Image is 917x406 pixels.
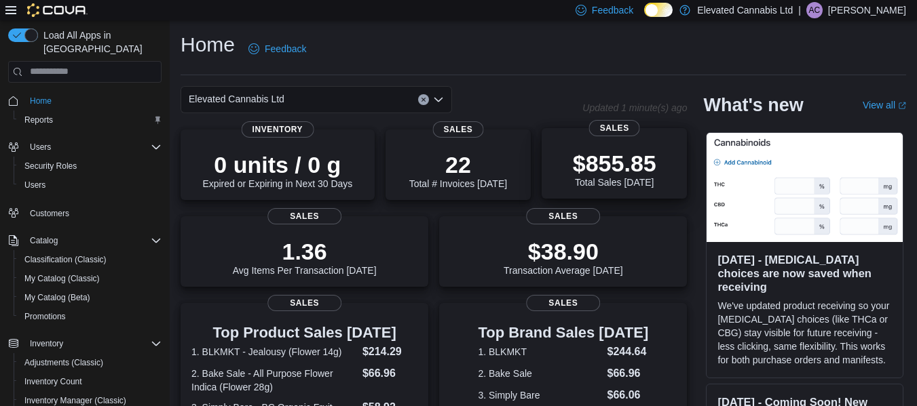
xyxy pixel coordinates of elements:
[19,289,162,306] span: My Catalog (Beta)
[24,376,82,387] span: Inventory Count
[19,373,162,390] span: Inventory Count
[14,307,167,326] button: Promotions
[30,142,51,153] span: Users
[798,2,801,18] p: |
[14,353,167,372] button: Adjustments (Classic)
[38,28,162,56] span: Load All Apps in [GEOGRAPHIC_DATA]
[24,115,53,125] span: Reports
[582,102,687,113] p: Updated 1 minute(s) ago
[24,139,162,155] span: Users
[24,311,66,322] span: Promotions
[24,205,75,222] a: Customers
[644,3,673,17] input: Dark Mode
[191,325,417,341] h3: Top Product Sales [DATE]
[607,387,649,403] dd: $66.06
[504,238,623,276] div: Transaction Average [DATE]
[265,42,306,56] span: Feedback
[27,3,88,17] img: Cova
[24,357,103,368] span: Adjustments (Classic)
[3,231,167,250] button: Catalog
[362,344,417,360] dd: $214.29
[202,151,352,189] div: Expired or Expiring in Next 30 Days
[24,139,56,155] button: Users
[24,232,63,249] button: Catalog
[592,3,633,17] span: Feedback
[433,94,444,105] button: Open list of options
[697,2,793,18] p: Elevated Cannabis Ltd
[19,270,162,287] span: My Catalog (Classic)
[806,2,823,18] div: Ashley Carter
[14,269,167,288] button: My Catalog (Classic)
[14,176,167,195] button: Users
[828,2,906,18] p: [PERSON_NAME]
[30,338,63,349] span: Inventory
[19,354,162,371] span: Adjustments (Classic)
[14,110,167,129] button: Reports
[19,308,162,325] span: Promotions
[189,91,284,107] span: Elevated Cannabis Ltd
[19,177,51,193] a: Users
[19,270,105,287] a: My Catalog (Classic)
[19,251,162,268] span: Classification (Classic)
[24,92,162,109] span: Home
[267,295,342,311] span: Sales
[478,388,601,402] dt: 3. Simply Bare
[478,345,601,359] dt: 1. BLKMKT
[30,208,69,219] span: Customers
[24,395,126,406] span: Inventory Manager (Classic)
[809,2,821,18] span: AC
[409,151,507,189] div: Total # Invoices [DATE]
[526,208,601,224] span: Sales
[3,138,167,157] button: Users
[24,273,100,284] span: My Catalog (Classic)
[863,100,906,110] a: View allExternal link
[573,150,656,188] div: Total Sales [DATE]
[607,365,649,382] dd: $66.96
[478,367,601,380] dt: 2. Bake Sale
[644,17,645,18] span: Dark Mode
[3,334,167,353] button: Inventory
[717,253,892,293] h3: [DATE] - [MEDICAL_DATA] choices are now saved when receiving
[14,288,167,307] button: My Catalog (Beta)
[24,254,107,265] span: Classification (Classic)
[233,238,377,265] p: 1.36
[24,336,162,352] span: Inventory
[607,344,649,360] dd: $244.64
[30,96,52,106] span: Home
[233,238,377,276] div: Avg Items Per Transaction [DATE]
[573,150,656,177] p: $855.85
[19,308,71,325] a: Promotions
[898,102,906,110] svg: External link
[504,238,623,265] p: $38.90
[191,345,357,359] dt: 1. BLKMKT - Jealousy (Flower 14g)
[24,336,69,352] button: Inventory
[3,203,167,222] button: Customers
[432,121,483,138] span: Sales
[19,251,112,268] a: Classification (Classic)
[14,372,167,391] button: Inventory Count
[24,180,45,190] span: Users
[703,94,803,116] h2: What's new
[19,373,88,390] a: Inventory Count
[717,299,892,367] p: We've updated product receiving so your [MEDICAL_DATA] choices (like THCa or CBG) stay visible fo...
[202,151,352,178] p: 0 units / 0 g
[267,208,342,224] span: Sales
[19,177,162,193] span: Users
[181,31,235,58] h1: Home
[24,292,90,303] span: My Catalog (Beta)
[19,112,58,128] a: Reports
[14,250,167,269] button: Classification (Classic)
[589,120,640,136] span: Sales
[19,158,82,174] a: Security Roles
[24,204,162,221] span: Customers
[24,232,162,249] span: Catalog
[362,365,417,382] dd: $66.96
[191,367,357,394] dt: 2. Bake Sale - All Purpose Flower Indica (Flower 28g)
[3,91,167,110] button: Home
[478,325,648,341] h3: Top Brand Sales [DATE]
[19,158,162,174] span: Security Roles
[30,235,58,246] span: Catalog
[409,151,507,178] p: 22
[418,94,429,105] button: Clear input
[14,157,167,176] button: Security Roles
